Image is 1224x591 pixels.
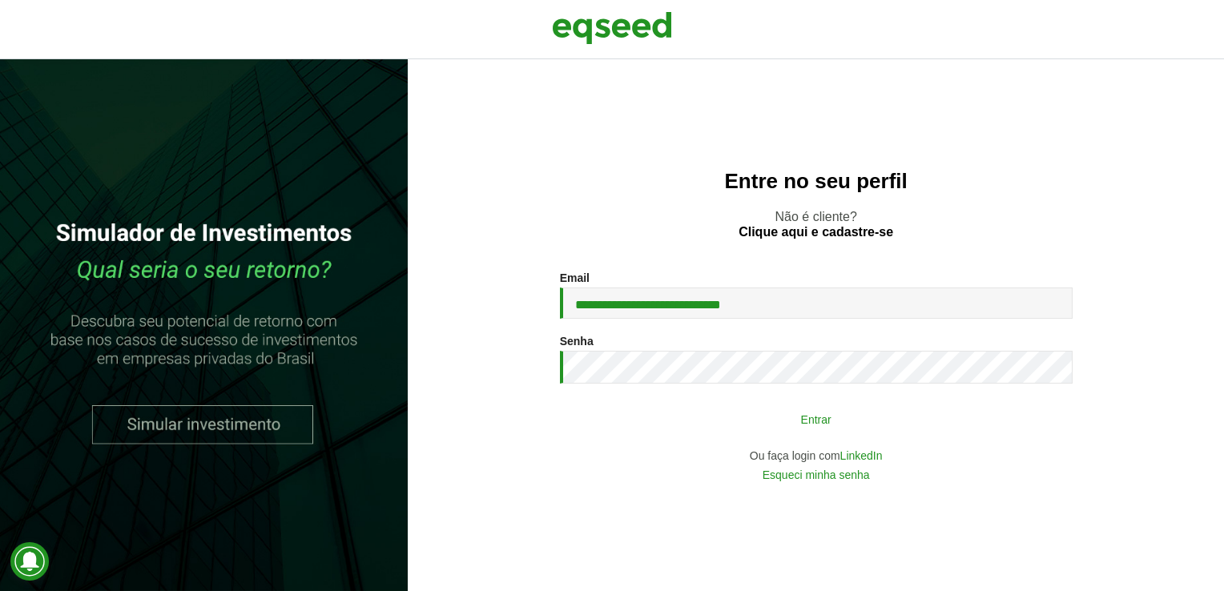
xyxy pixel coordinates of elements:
div: Ou faça login com [560,450,1073,461]
img: EqSeed Logo [552,8,672,48]
button: Entrar [608,404,1025,434]
label: Email [560,272,590,283]
p: Não é cliente? [440,209,1192,239]
a: Esqueci minha senha [763,469,870,480]
a: Clique aqui e cadastre-se [739,226,893,239]
label: Senha [560,336,594,347]
a: LinkedIn [840,450,883,461]
h2: Entre no seu perfil [440,170,1192,193]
